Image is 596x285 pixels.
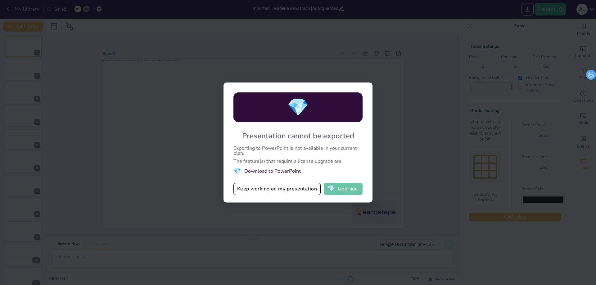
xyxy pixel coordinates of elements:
button: diamondUpgrade [324,183,363,195]
div: Presentation cannot be exported [242,131,354,141]
span: diamond [287,96,309,119]
span: diamond [327,186,335,192]
button: Keep working on my presentation [233,183,321,195]
span: diamond [233,167,241,175]
li: Download to PowerPoint [233,167,363,175]
div: Exporting to PowerPoint is not available in your current plan. [233,146,363,156]
div: The feature(s) that require a license upgrade are: [233,159,363,164]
